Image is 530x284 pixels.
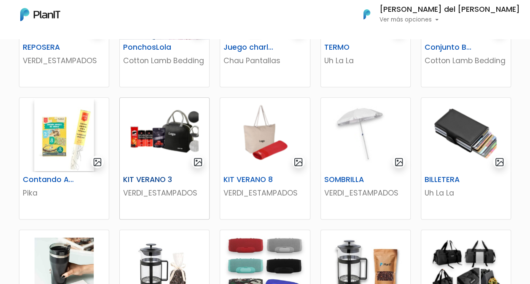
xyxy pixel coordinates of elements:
[193,157,203,167] img: gallery-light
[43,8,121,24] div: ¿Necesitás ayuda?
[358,5,376,24] img: PlanIt Logo
[495,157,504,167] img: gallery-light
[119,97,210,220] a: gallery-light KIT VERANO 3 VERDI_ESTAMPADOS
[320,97,411,220] a: gallery-light SOMBRILLA VERDI_ESTAMPADOS
[425,188,507,198] p: Uh La La
[218,175,280,184] h6: KIT VERANO 8
[220,98,309,172] img: thumb_Captura_de_pantalla_2025-09-09_103452.png
[293,157,303,167] img: gallery-light
[118,175,180,184] h6: KIT VERANO 3
[425,55,507,66] p: Cotton Lamb Bedding
[120,98,209,172] img: thumb_Captura_de_pantalla_2025-09-09_101044.png
[18,43,80,52] h6: REPOSERA
[118,43,180,52] h6: PonchosLola
[19,97,109,220] a: gallery-light Contando Animales Puzle + Lamina Gigante Pika
[421,98,511,172] img: thumb_Captura_de_pantalla_2025-09-08_093528.png
[394,157,404,167] img: gallery-light
[321,98,410,172] img: thumb_BD93420D-603B-4D67-A59E-6FB358A47D23.jpeg
[23,55,105,66] p: VERDI_ESTAMPADOS
[223,55,306,66] p: Chau Pantallas
[324,188,407,198] p: VERDI_ESTAMPADOS
[319,43,381,52] h6: TERMO
[319,175,381,184] h6: SOMBRILLA
[19,98,109,172] img: thumb_2FDA6350-6045-48DC-94DD-55C445378348-Photoroom__12_.jpg
[23,188,105,198] p: Pika
[218,43,280,52] h6: Juego charlas de mesa + Cartas españolas
[20,8,60,21] img: PlanIt Logo
[420,175,482,184] h6: BILLETERA
[220,97,310,220] a: gallery-light KIT VERANO 8 VERDI_ESTAMPADOS
[379,6,520,13] h6: [PERSON_NAME] del [PERSON_NAME]
[123,188,206,198] p: VERDI_ESTAMPADOS
[123,55,206,66] p: Cotton Lamb Bedding
[18,175,80,184] h6: Contando Animales Puzle + Lamina Gigante
[420,43,482,52] h6: Conjunto Batita, Pelele y Gorro
[324,55,407,66] p: Uh La La
[93,157,102,167] img: gallery-light
[223,188,306,198] p: VERDI_ESTAMPADOS
[352,3,520,25] button: PlanIt Logo [PERSON_NAME] del [PERSON_NAME] Ver más opciones
[379,17,520,23] p: Ver más opciones
[421,97,511,220] a: gallery-light BILLETERA Uh La La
